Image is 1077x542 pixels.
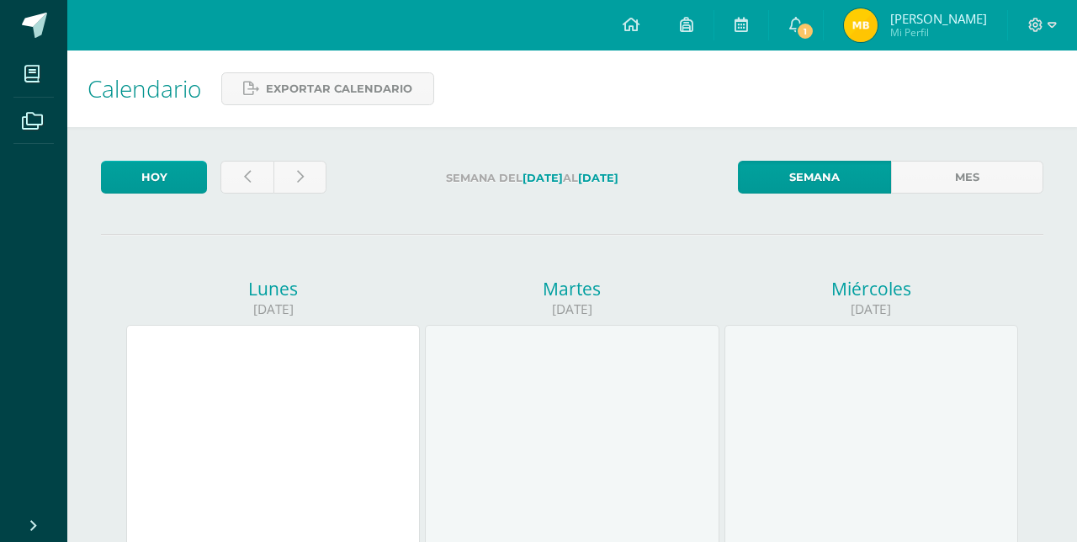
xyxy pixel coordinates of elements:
div: Martes [425,277,719,300]
div: [DATE] [425,300,719,318]
a: Hoy [101,161,207,194]
strong: [DATE] [578,172,618,184]
div: Lunes [126,277,420,300]
span: [PERSON_NAME] [890,10,987,27]
span: Exportar calendario [266,73,412,104]
a: Mes [891,161,1043,194]
label: Semana del al [340,161,724,195]
a: Semana [738,161,890,194]
strong: [DATE] [523,172,563,184]
div: [DATE] [724,300,1018,318]
div: Miércoles [724,277,1018,300]
span: Calendario [88,72,201,104]
div: [DATE] [126,300,420,318]
a: Exportar calendario [221,72,434,105]
img: 73adfe99e42297595de3f53582d70e41.png [844,8,878,42]
span: 1 [796,22,814,40]
span: Mi Perfil [890,25,987,40]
